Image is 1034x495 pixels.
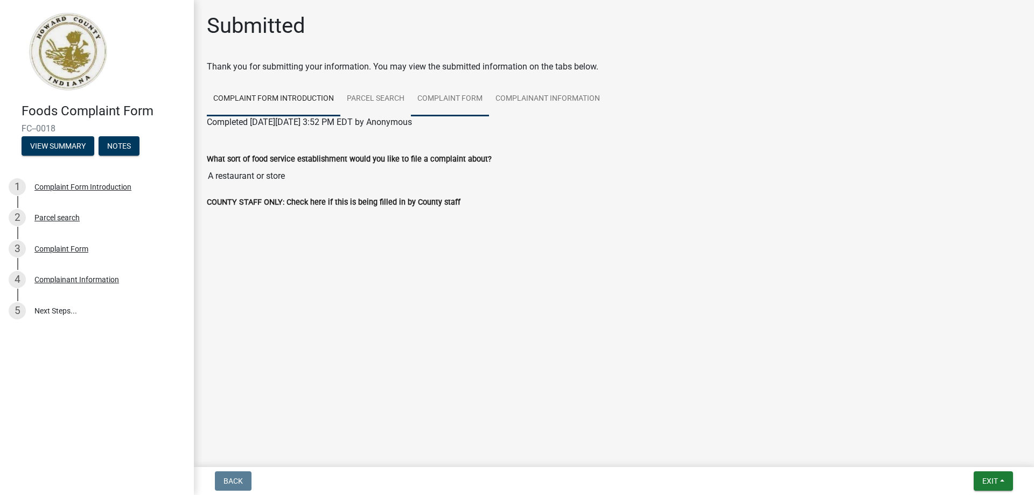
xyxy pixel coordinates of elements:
[22,136,94,156] button: View Summary
[22,123,172,134] span: FC--0018
[411,82,489,116] a: Complaint Form
[207,199,460,206] label: COUNTY STAFF ONLY: Check here if this is being filled in by County staff
[99,136,139,156] button: Notes
[34,183,131,191] div: Complaint Form Introduction
[9,240,26,257] div: 3
[9,302,26,319] div: 5
[340,82,411,116] a: Parcel search
[34,214,80,221] div: Parcel search
[207,60,1021,73] div: Thank you for submitting your information. You may view the submitted information on the tabs below.
[34,276,119,283] div: Complainant Information
[207,117,412,127] span: Completed [DATE][DATE] 3:52 PM EDT by Anonymous
[9,209,26,226] div: 2
[22,103,185,119] h4: Foods Complaint Form
[207,13,305,39] h1: Submitted
[22,142,94,151] wm-modal-confirm: Summary
[207,156,492,163] label: What sort of food service establishment would you like to file a complaint about?
[9,271,26,288] div: 4
[22,11,114,92] img: Howard County, Indiana
[974,471,1013,491] button: Exit
[489,82,606,116] a: Complainant Information
[9,178,26,196] div: 1
[207,82,340,116] a: Complaint Form Introduction
[215,471,251,491] button: Back
[99,142,139,151] wm-modal-confirm: Notes
[223,477,243,485] span: Back
[34,245,88,253] div: Complaint Form
[982,477,998,485] span: Exit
